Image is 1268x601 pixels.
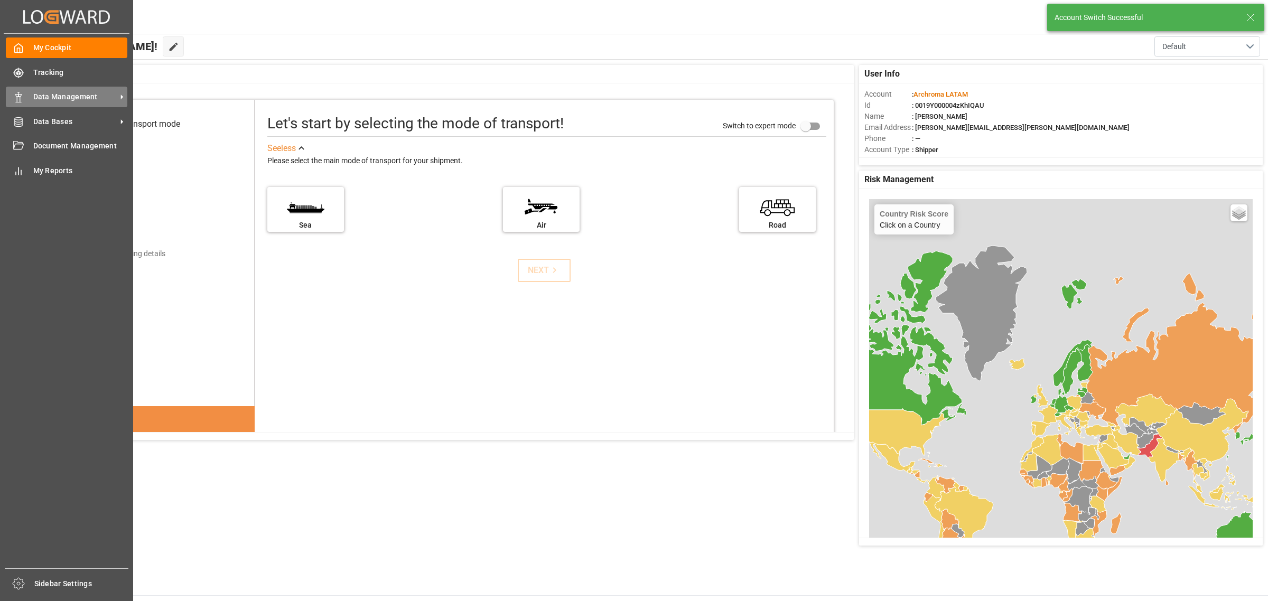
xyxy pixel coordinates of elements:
[864,111,912,122] span: Name
[1055,12,1236,23] div: Account Switch Successful
[6,62,127,82] a: Tracking
[1154,36,1260,57] button: open menu
[912,135,920,143] span: : —
[6,37,127,58] a: My Cockpit
[880,210,948,229] div: Click on a Country
[33,67,128,78] span: Tracking
[744,220,810,231] div: Road
[912,101,984,109] span: : 0019Y000004zKhIQAU
[864,173,934,186] span: Risk Management
[912,146,938,154] span: : Shipper
[528,264,560,277] div: NEXT
[33,140,128,152] span: Document Management
[6,136,127,156] a: Document Management
[34,578,129,589] span: Sidebar Settings
[33,165,128,176] span: My Reports
[6,160,127,181] a: My Reports
[98,118,180,130] div: Select transport mode
[33,91,117,102] span: Data Management
[33,42,128,53] span: My Cockpit
[912,90,968,98] span: :
[864,133,912,144] span: Phone
[864,122,912,133] span: Email Address
[912,112,967,120] span: : [PERSON_NAME]
[1162,41,1186,52] span: Default
[99,248,165,259] div: Add shipping details
[1230,204,1247,221] a: Layers
[508,220,574,231] div: Air
[880,210,948,218] h4: Country Risk Score
[267,142,296,155] div: See less
[864,144,912,155] span: Account Type
[33,116,117,127] span: Data Bases
[267,155,826,167] div: Please select the main mode of transport for your shipment.
[518,259,571,282] button: NEXT
[913,90,968,98] span: Archroma LATAM
[267,112,564,135] div: Let's start by selecting the mode of transport!
[864,100,912,111] span: Id
[723,121,796,130] span: Switch to expert mode
[912,124,1130,132] span: : [PERSON_NAME][EMAIL_ADDRESS][PERSON_NAME][DOMAIN_NAME]
[864,68,900,80] span: User Info
[864,89,912,100] span: Account
[273,220,339,231] div: Sea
